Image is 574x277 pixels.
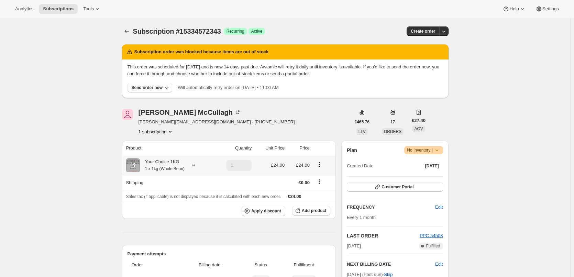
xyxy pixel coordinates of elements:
div: Send order now [132,85,163,90]
button: [DATE] [421,161,443,171]
button: £465.76 [351,117,374,127]
span: Tools [83,6,94,12]
span: | [432,147,433,153]
button: Create order [407,26,439,36]
span: [DATE] (Past due) · [347,272,393,277]
div: Your Choice 1KG [140,158,185,172]
h2: Payment attempts [128,251,331,257]
span: Billing date [179,262,240,268]
button: Help [498,4,530,14]
div: [PERSON_NAME] McCullagh [139,109,241,116]
button: Customer Portal [347,182,443,192]
span: ORDERS [384,129,401,134]
span: Fulfilled [426,243,440,249]
p: This order was scheduled for [DATE] and is now 14 days past due. Awtomic will retry it daily unti... [128,64,443,77]
p: Will automatically retry order on [DATE] • 11:00 AM [178,84,278,91]
span: Sales tax (if applicable) is not displayed because it is calculated with each new order. [126,194,281,199]
button: Edit [435,261,443,268]
span: Recurring [227,29,244,34]
span: Status [244,262,277,268]
span: Apply discount [251,208,281,214]
button: Product actions [314,161,325,168]
span: £27.40 [412,117,426,124]
span: £24.00 [288,194,301,199]
th: Unit Price [254,141,287,156]
span: Every 1 month [347,215,376,220]
span: [DATE] [347,243,361,250]
span: Create order [411,29,435,34]
button: Product actions [139,128,174,135]
button: Send order now [128,83,173,92]
span: 17 [390,119,395,125]
button: Analytics [11,4,37,14]
th: Quantity [213,141,254,156]
h2: LAST ORDER [347,232,420,239]
span: £24.00 [296,163,310,168]
span: Help [509,6,519,12]
img: product img [126,158,140,172]
button: PPC-54508 [420,232,443,239]
th: Order [128,257,177,273]
span: £465.76 [355,119,369,125]
th: Shipping [122,175,213,190]
th: Price [287,141,312,156]
span: Active [251,29,263,34]
button: Edit [431,202,447,213]
span: AOV [414,126,423,131]
button: Apply discount [242,206,285,216]
span: Subscription #15334572343 [133,27,221,35]
span: Subscriptions [43,6,74,12]
h2: FREQUENCY [347,204,435,211]
span: Add product [302,208,326,213]
button: Settings [531,4,563,14]
span: LTV [358,129,366,134]
h2: Subscription order was blocked because items are out of stock [134,48,269,55]
button: Subscriptions [122,26,132,36]
button: Add product [292,206,330,215]
span: Created Date [347,163,373,169]
a: PPC-54508 [420,233,443,238]
button: Subscriptions [39,4,78,14]
span: No Inventory [407,147,440,154]
span: Settings [542,6,559,12]
span: [PERSON_NAME][EMAIL_ADDRESS][DOMAIN_NAME] · [PHONE_NUMBER] [139,119,295,125]
th: Product [122,141,213,156]
span: Edit [435,204,443,211]
span: Analytics [15,6,33,12]
h2: NEXT BILLING DATE [347,261,435,268]
span: Elizabeth McCullagh [122,109,133,120]
span: £0.00 [298,180,310,185]
h2: Plan [347,147,357,154]
span: £24.00 [271,163,285,168]
button: Tools [79,4,105,14]
button: 17 [386,117,399,127]
span: [DATE] [425,163,439,169]
span: Customer Portal [382,184,413,190]
span: Fulfillment [282,262,326,268]
button: Shipping actions [314,178,325,186]
small: 1 x 1kg (Whole Bean) [145,166,185,171]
